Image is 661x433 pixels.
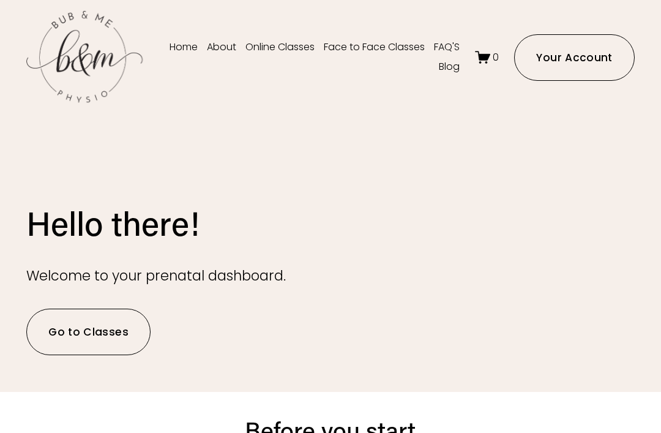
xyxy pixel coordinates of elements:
a: FAQ'S [434,38,460,58]
a: 0 items in cart [475,50,499,65]
a: Home [170,38,198,58]
a: Face to Face Classes [324,38,425,58]
ms-portal-inner: Your Account [536,50,612,65]
span: 0 [493,50,499,64]
a: Go to Classes [26,309,151,355]
h1: Hello there! [26,202,330,244]
img: bubandme [26,10,143,105]
a: Blog [439,58,460,77]
a: Your Account [514,34,635,81]
a: Online Classes [245,38,315,58]
p: Welcome to your prenatal dashboard. [26,263,330,288]
a: About [207,38,236,58]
